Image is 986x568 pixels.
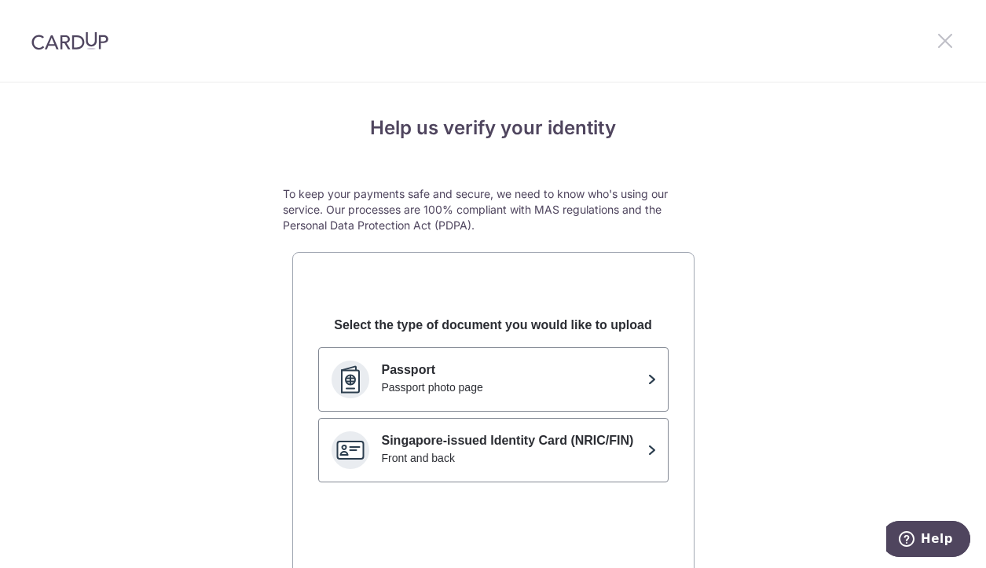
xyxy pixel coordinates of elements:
p: Passport [382,361,641,379]
img: CardUp [31,31,108,50]
div: Front and back [382,450,641,466]
button: Singapore-issued Identity Card (NRIC/FIN)Front and back [318,418,669,482]
p: Singapore-issued Identity Card (NRIC/FIN) [382,431,641,450]
iframe: Opens a widget where you can find more information [886,521,970,560]
span: Help [35,11,67,25]
p: To keep your payments safe and secure, we need to know who's using our service. Our processes are... [283,186,704,233]
ul: Documents you can use to verify your identity [318,347,669,482]
div: Select the type of document you would like to upload [318,316,669,335]
button: PassportPassport photo page [318,347,669,412]
h4: Help us verify your identity [283,114,704,142]
div: Passport photo page [382,379,641,395]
